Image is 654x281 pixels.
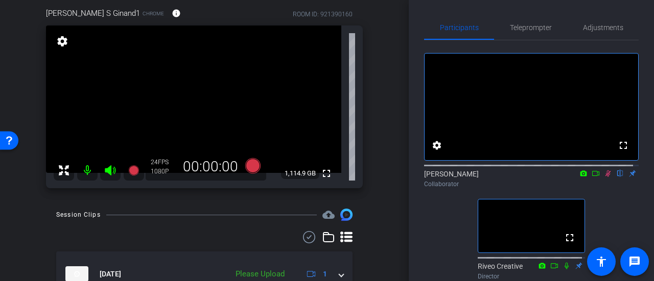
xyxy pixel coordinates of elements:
[478,272,585,281] div: Director
[440,24,479,31] span: Participants
[322,209,335,221] mat-icon: cloud_upload
[281,167,319,180] span: 1,114.9 GB
[628,256,641,268] mat-icon: message
[583,24,623,31] span: Adjustments
[478,261,585,281] div: Riveo Creative
[230,268,290,280] div: Please Upload
[55,35,69,47] mat-icon: settings
[143,10,164,17] span: Chrome
[614,168,626,177] mat-icon: flip
[322,209,335,221] span: Destinations for your clips
[172,9,181,18] mat-icon: info
[293,10,353,19] div: ROOM ID: 921390160
[46,8,140,19] span: [PERSON_NAME] S Ginand1
[564,232,576,244] mat-icon: fullscreen
[100,269,121,279] span: [DATE]
[323,269,327,279] span: 1
[158,159,169,166] span: FPS
[617,139,629,151] mat-icon: fullscreen
[431,139,443,151] mat-icon: settings
[424,169,639,189] div: [PERSON_NAME]
[176,158,245,175] div: 00:00:00
[340,209,353,221] img: Session clips
[56,210,101,220] div: Session Clips
[320,167,333,180] mat-icon: fullscreen
[151,167,176,175] div: 1080P
[510,24,552,31] span: Teleprompter
[151,158,176,166] div: 24
[595,256,608,268] mat-icon: accessibility
[424,180,639,189] div: Collaborator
